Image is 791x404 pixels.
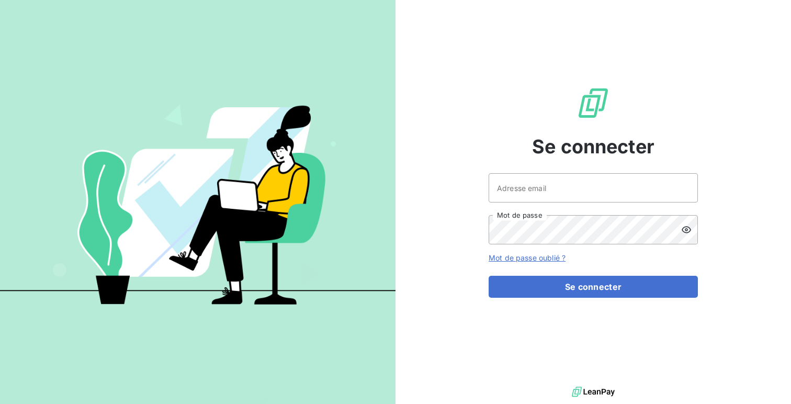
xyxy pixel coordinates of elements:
span: Se connecter [532,132,654,161]
a: Mot de passe oublié ? [489,253,566,262]
button: Se connecter [489,276,698,298]
img: Logo LeanPay [577,86,610,120]
input: placeholder [489,173,698,203]
img: logo [572,384,615,400]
